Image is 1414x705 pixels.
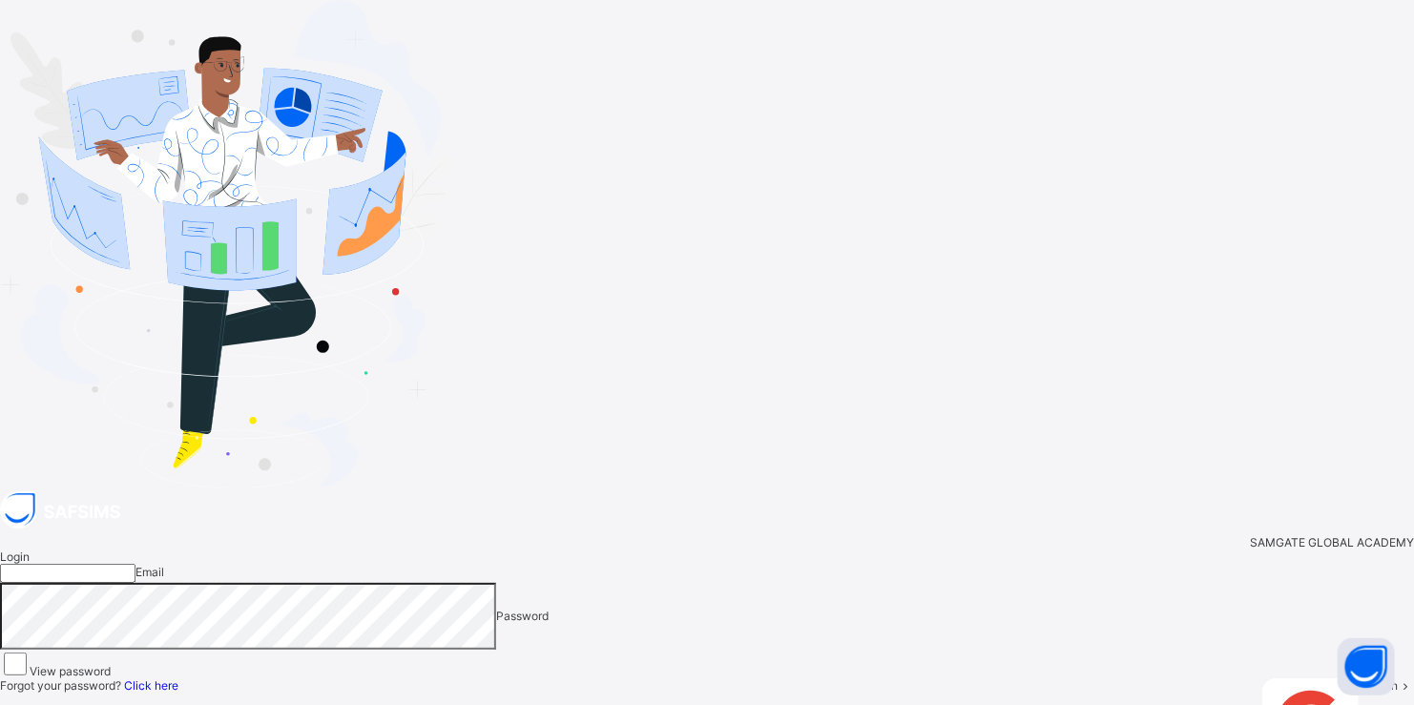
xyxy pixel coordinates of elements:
[1338,638,1395,695] button: Open asap
[135,565,164,579] span: Email
[124,678,178,693] a: Click here
[496,610,549,624] span: Password
[30,664,111,678] label: View password
[1250,535,1414,549] span: SAMGATE GLOBAL ACADEMY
